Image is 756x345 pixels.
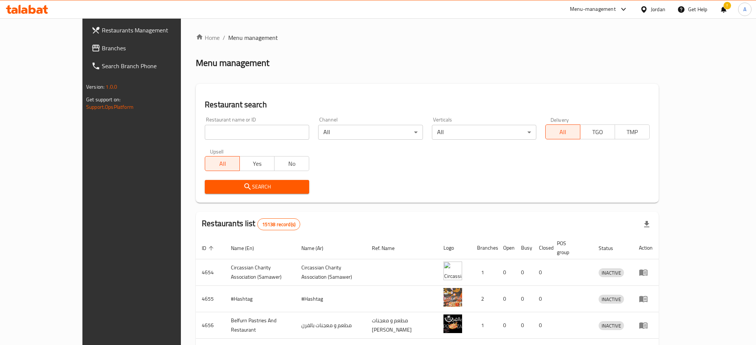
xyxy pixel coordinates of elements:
td: ​Circassian ​Charity ​Association​ (Samawer) [295,259,366,286]
span: INACTIVE [599,322,624,330]
span: INACTIVE [599,295,624,304]
th: Closed [533,237,551,259]
div: Export file [638,215,656,233]
th: Logo [437,237,471,259]
span: Search [211,182,303,192]
th: Open [497,237,515,259]
a: Branches [85,39,209,57]
td: 0 [515,259,533,286]
input: Search for restaurant name or ID.. [205,125,309,140]
span: Ref. Name [372,244,404,253]
div: INACTIVE [599,268,624,277]
span: Name (Ar) [301,244,333,253]
span: Restaurants Management [102,26,203,35]
span: All [549,127,577,137]
span: Get support on: [86,95,120,104]
div: INACTIVE [599,321,624,330]
div: Menu [639,321,653,330]
td: 4654 [196,259,225,286]
div: All [432,125,536,140]
td: مطعم و معجنات [PERSON_NAME] [366,312,437,339]
button: No [274,156,309,171]
td: 0 [533,259,551,286]
td: ​Circassian ​Charity ​Association​ (Samawer) [225,259,295,286]
span: TGO [583,127,612,137]
label: Upsell [210,149,224,154]
td: Belfurn Pastries And Restaurant [225,312,295,339]
label: Delivery [550,117,569,122]
button: All [205,156,240,171]
span: 15138 record(s) [258,221,300,228]
a: Restaurants Management [85,21,209,39]
span: Search Branch Phone [102,61,203,70]
td: 0 [533,312,551,339]
td: 0 [515,312,533,339]
img: Belfurn Pastries And Restaurant [443,314,462,333]
div: Total records count [257,218,300,230]
td: #Hashtag [225,286,295,312]
a: Search Branch Phone [85,57,209,75]
td: 1 [471,312,497,339]
h2: Restaurant search [205,99,650,110]
td: 0 [497,312,515,339]
div: Menu-management [570,5,616,14]
img: #Hashtag [443,288,462,307]
td: 0 [497,286,515,312]
div: Menu [639,294,653,303]
img: ​Circassian ​Charity ​Association​ (Samawer) [443,262,462,280]
h2: Restaurants list [202,218,300,230]
td: 4656 [196,312,225,339]
td: 0 [497,259,515,286]
button: TGO [580,124,615,139]
td: مطعم و معجنات بالفرن [295,312,366,339]
span: A [743,5,746,13]
h2: Menu management [196,57,269,69]
span: Branches [102,44,203,53]
th: Busy [515,237,533,259]
span: INACTIVE [599,269,624,277]
td: 1 [471,259,497,286]
th: Branches [471,237,497,259]
button: TMP [615,124,650,139]
span: All [208,158,237,169]
span: 1.0.0 [106,82,117,92]
button: All [545,124,580,139]
nav: breadcrumb [196,33,659,42]
button: Search [205,180,309,194]
td: 0 [533,286,551,312]
a: Support.OpsPlatform [86,102,134,112]
td: 2 [471,286,497,312]
li: / [223,33,225,42]
div: Menu [639,268,653,277]
button: Yes [239,156,275,171]
span: No [277,158,306,169]
span: Name (En) [231,244,264,253]
td: 0 [515,286,533,312]
div: All [318,125,423,140]
div: Jordan [651,5,665,13]
td: 4655 [196,286,225,312]
span: POS group [557,239,584,257]
span: ID [202,244,216,253]
td: #Hashtag [295,286,366,312]
th: Action [633,237,659,259]
span: Status [599,244,623,253]
span: Menu management [228,33,278,42]
span: TMP [618,127,647,137]
span: Yes [243,158,272,169]
span: Version: [86,82,104,92]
